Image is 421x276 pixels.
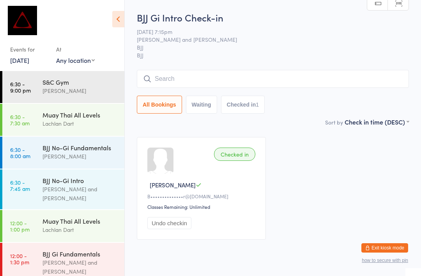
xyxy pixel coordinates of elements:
div: BJJ Gi Fundamentals [42,249,118,258]
span: [PERSON_NAME] [150,181,196,189]
div: [PERSON_NAME] [42,152,118,161]
time: 6:30 - 7:30 am [10,114,30,126]
div: Lachlan Dart [42,119,118,128]
button: Waiting [186,96,217,114]
time: 12:00 - 1:00 pm [10,220,30,232]
button: how to secure with pin [362,258,408,263]
div: BJJ No-Gi Intro [42,176,118,185]
div: Classes Remaining: Unlimited [147,203,258,210]
h2: BJJ Gi Intro Check-in [137,11,409,24]
a: 12:00 -1:00 pmMuay Thai All LevelsLachlan Dart [2,210,124,242]
div: Muay Thai All Levels [42,110,118,119]
time: 6:30 - 8:00 am [10,146,30,159]
div: BJJ No-Gi Fundamentals [42,143,118,152]
div: [PERSON_NAME] and [PERSON_NAME] [42,185,118,203]
span: BJJ [137,43,397,51]
time: 6:30 - 7:45 am [10,179,30,192]
a: 6:30 -7:30 amMuay Thai All LevelsLachlan Dart [2,104,124,136]
div: Check in time (DESC) [345,118,409,126]
div: Events for [10,43,48,56]
span: [DATE] 7:15pm [137,28,397,36]
time: 6:30 - 9:00 pm [10,81,31,93]
span: BJJ [137,51,409,59]
div: Lachlan Dart [42,225,118,234]
a: 6:30 -9:00 pmS&C Gym[PERSON_NAME] [2,71,124,103]
button: Exit kiosk mode [361,243,408,253]
time: 12:00 - 1:30 pm [10,253,29,265]
input: Search [137,70,409,88]
label: Sort by [325,118,343,126]
div: Any location [56,56,95,64]
div: [PERSON_NAME] [42,86,118,95]
div: Checked in [214,148,255,161]
div: 1 [256,101,259,108]
button: Undo checkin [147,217,191,229]
img: Dominance MMA Abbotsford [8,6,37,35]
div: [PERSON_NAME] and [PERSON_NAME] [42,258,118,276]
a: 6:30 -8:00 amBJJ No-Gi Fundamentals[PERSON_NAME] [2,137,124,169]
span: [PERSON_NAME] and [PERSON_NAME] [137,36,397,43]
div: Muay Thai All Levels [42,217,118,225]
div: At [56,43,95,56]
div: B••••••••••••••r@[DOMAIN_NAME] [147,193,258,199]
button: Checked in1 [221,96,265,114]
a: 6:30 -7:45 amBJJ No-Gi Intro[PERSON_NAME] and [PERSON_NAME] [2,169,124,209]
button: All Bookings [137,96,182,114]
a: [DATE] [10,56,29,64]
div: S&C Gym [42,78,118,86]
